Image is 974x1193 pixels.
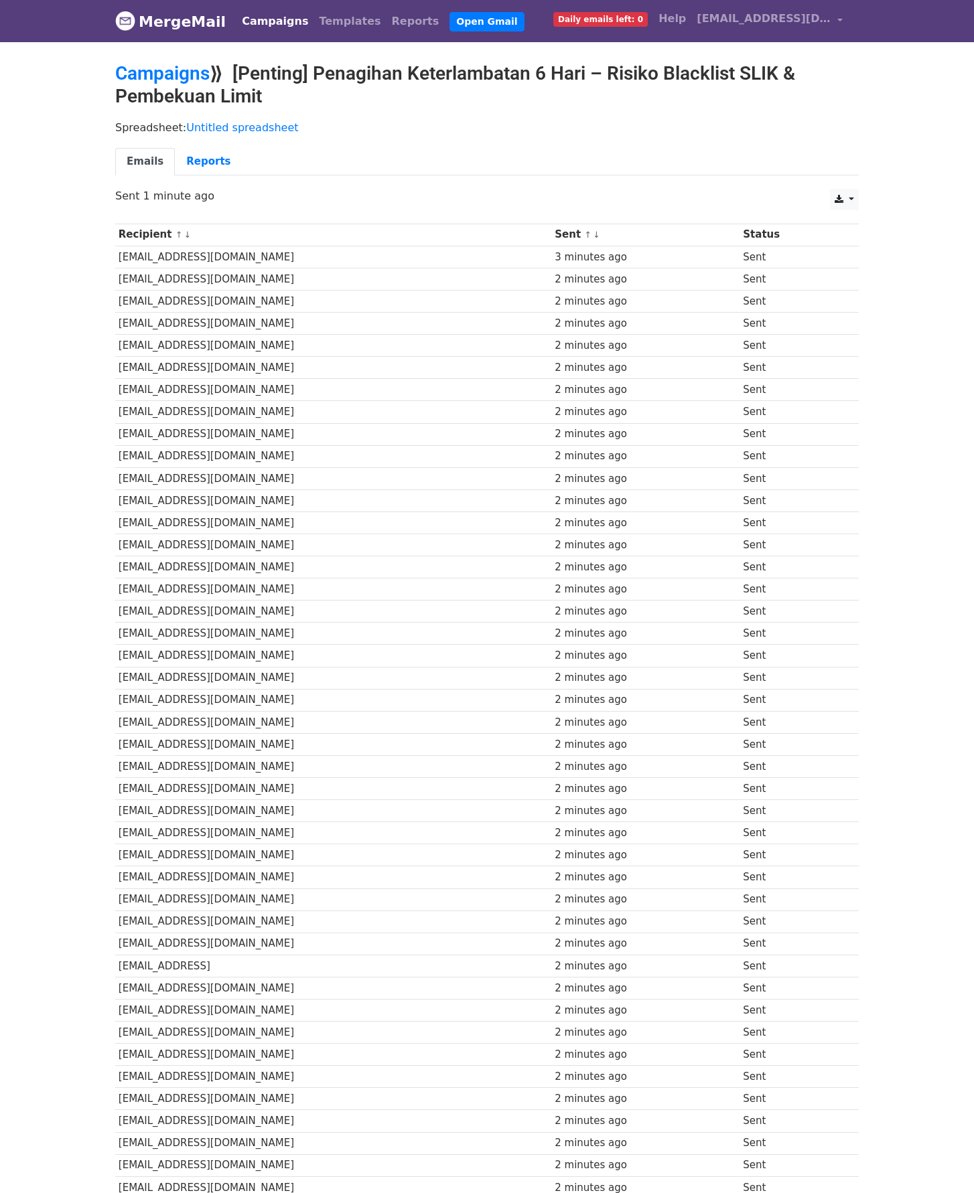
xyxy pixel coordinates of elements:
td: [EMAIL_ADDRESS][DOMAIN_NAME] [115,645,551,667]
td: [EMAIL_ADDRESS][DOMAIN_NAME] [115,1110,551,1132]
th: Sent [551,224,740,246]
td: [EMAIL_ADDRESS][DOMAIN_NAME] [115,1066,551,1088]
p: Spreadsheet: [115,121,859,135]
td: Sent [740,511,843,534]
td: Sent [740,711,843,733]
td: [EMAIL_ADDRESS][DOMAIN_NAME] [115,822,551,844]
td: Sent [740,578,843,601]
td: Sent [740,601,843,623]
td: Sent [740,645,843,667]
div: 2 minutes ago [555,1158,736,1173]
td: [EMAIL_ADDRESS][DOMAIN_NAME] [115,268,551,290]
div: 2 minutes ago [555,1025,736,1040]
div: 2 minutes ago [555,803,736,819]
td: Sent [740,755,843,777]
div: 2 minutes ago [555,981,736,996]
td: Sent [740,623,843,645]
td: [EMAIL_ADDRESS][DOMAIN_NAME] [115,246,551,268]
td: Sent [740,290,843,312]
td: Sent [740,467,843,489]
div: 2 minutes ago [555,737,736,752]
td: [EMAIL_ADDRESS][DOMAIN_NAME] [115,778,551,800]
td: [EMAIL_ADDRESS][DOMAIN_NAME] [115,733,551,755]
div: 2 minutes ago [555,1091,736,1107]
td: Sent [740,689,843,711]
div: 2 minutes ago [555,626,736,641]
img: MergeMail logo [115,11,135,31]
div: 2 minutes ago [555,360,736,376]
td: [EMAIL_ADDRESS][DOMAIN_NAME] [115,534,551,556]
td: [EMAIL_ADDRESS][DOMAIN_NAME] [115,445,551,467]
td: [EMAIL_ADDRESS][DOMAIN_NAME] [115,1044,551,1066]
div: 2 minutes ago [555,272,736,287]
div: 2 minutes ago [555,670,736,686]
div: 2 minutes ago [555,1003,736,1018]
td: Sent [740,1154,843,1176]
th: Status [740,224,843,246]
td: [EMAIL_ADDRESS][DOMAIN_NAME] [115,1154,551,1176]
div: 2 minutes ago [555,648,736,663]
td: [EMAIL_ADDRESS][DOMAIN_NAME] [115,1132,551,1154]
td: [EMAIL_ADDRESS][DOMAIN_NAME] [115,379,551,401]
td: [EMAIL_ADDRESS][DOMAIN_NAME] [115,910,551,933]
td: Sent [740,1022,843,1044]
a: Templates [314,8,386,35]
div: 2 minutes ago [555,1135,736,1151]
td: Sent [740,778,843,800]
td: [EMAIL_ADDRESS][DOMAIN_NAME] [115,888,551,910]
div: 2 minutes ago [555,781,736,797]
td: Sent [740,423,843,445]
a: Reports [387,8,445,35]
span: [EMAIL_ADDRESS][DOMAIN_NAME] [697,11,831,27]
td: [EMAIL_ADDRESS][DOMAIN_NAME] [115,711,551,733]
td: [EMAIL_ADDRESS][DOMAIN_NAME] [115,1088,551,1110]
td: Sent [740,822,843,844]
td: [EMAIL_ADDRESS][DOMAIN_NAME] [115,290,551,312]
td: Sent [740,977,843,999]
div: 2 minutes ago [555,848,736,863]
td: Sent [740,401,843,423]
td: Sent [740,866,843,888]
div: 2 minutes ago [555,692,736,708]
a: Reports [175,148,242,175]
td: [EMAIL_ADDRESS][DOMAIN_NAME] [115,800,551,822]
td: [EMAIL_ADDRESS][DOMAIN_NAME] [115,601,551,623]
td: Sent [740,357,843,379]
div: 2 minutes ago [555,715,736,730]
div: 2 minutes ago [555,582,736,597]
td: Sent [740,335,843,357]
a: ↓ [593,230,600,240]
a: Open Gmail [449,12,524,31]
td: [EMAIL_ADDRESS][DOMAIN_NAME] [115,866,551,888]
td: Sent [740,933,843,955]
div: 3 minutes ago [555,250,736,265]
td: [EMAIL_ADDRESS][DOMAIN_NAME] [115,933,551,955]
td: Sent [740,955,843,977]
a: ↓ [184,230,191,240]
div: 2 minutes ago [555,538,736,553]
td: [EMAIL_ADDRESS] [115,955,551,977]
div: 2 minutes ago [555,1069,736,1085]
td: Sent [740,534,843,556]
td: Sent [740,1044,843,1066]
a: Untitled spreadsheet [186,121,298,134]
td: [EMAIL_ADDRESS][DOMAIN_NAME] [115,423,551,445]
td: [EMAIL_ADDRESS][DOMAIN_NAME] [115,623,551,645]
div: 2 minutes ago [555,604,736,619]
div: 2 minutes ago [555,870,736,885]
td: [EMAIL_ADDRESS][DOMAIN_NAME] [115,401,551,423]
a: Campaigns [115,62,210,84]
a: ↑ [584,230,592,240]
td: Sent [740,268,843,290]
div: 2 minutes ago [555,316,736,331]
td: [EMAIL_ADDRESS][DOMAIN_NAME] [115,335,551,357]
td: Sent [740,556,843,578]
div: 2 minutes ago [555,892,736,907]
td: [EMAIL_ADDRESS][DOMAIN_NAME] [115,844,551,866]
a: Daily emails left: 0 [548,5,653,32]
td: [EMAIL_ADDRESS][DOMAIN_NAME] [115,977,551,999]
td: [EMAIL_ADDRESS][DOMAIN_NAME] [115,511,551,534]
div: 2 minutes ago [555,294,736,309]
p: Sent 1 minute ago [115,189,859,203]
td: Sent [740,1066,843,1088]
